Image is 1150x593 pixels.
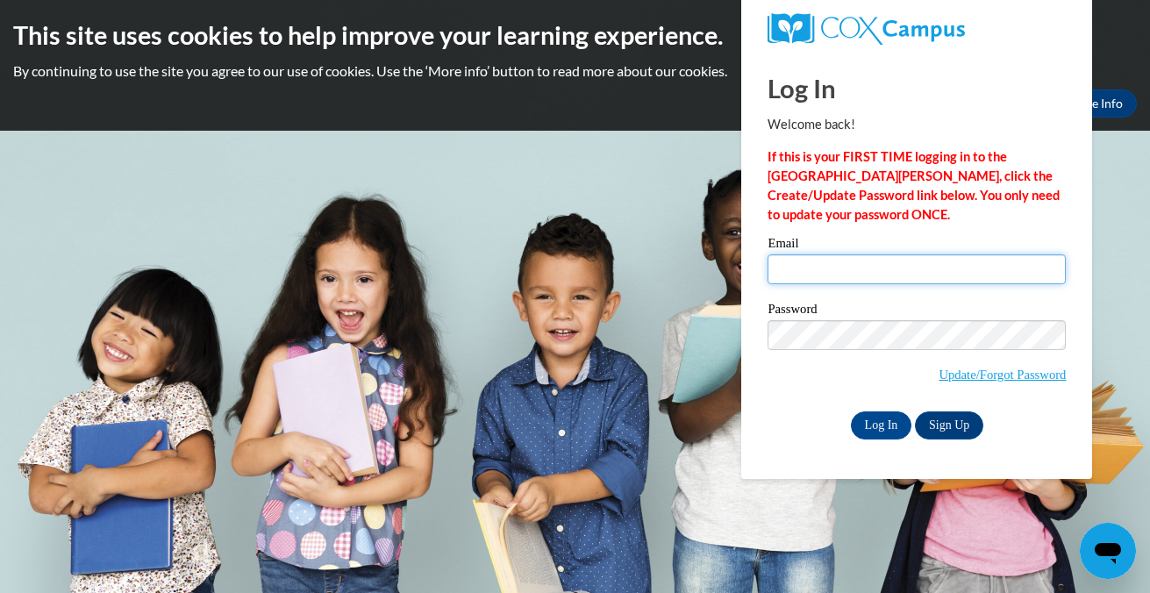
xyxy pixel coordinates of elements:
[768,13,1066,45] a: COX Campus
[768,70,1066,106] h1: Log In
[768,149,1060,222] strong: If this is your FIRST TIME logging in to the [GEOGRAPHIC_DATA][PERSON_NAME], click the Create/Upd...
[768,303,1066,320] label: Password
[1080,523,1136,579] iframe: Button to launch messaging window
[768,115,1066,134] p: Welcome back!
[13,61,1137,81] p: By continuing to use the site you agree to our use of cookies. Use the ‘More info’ button to read...
[768,237,1066,254] label: Email
[13,18,1137,53] h2: This site uses cookies to help improve your learning experience.
[768,13,964,45] img: COX Campus
[851,411,912,439] input: Log In
[939,368,1066,382] a: Update/Forgot Password
[1054,89,1137,118] a: More Info
[915,411,983,439] a: Sign Up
